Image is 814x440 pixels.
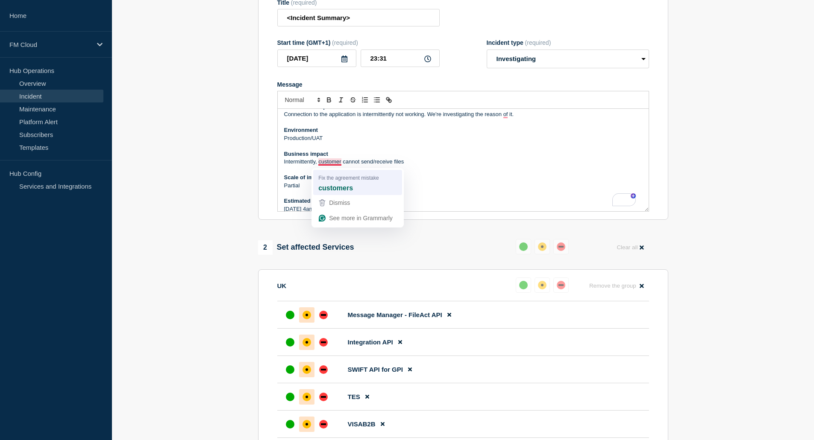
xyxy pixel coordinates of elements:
[284,134,642,142] p: Production/UAT
[277,39,440,46] div: Start time (GMT+1)
[516,277,531,293] button: up
[286,365,294,374] div: up
[332,39,358,46] span: (required)
[277,9,440,26] input: Title
[284,111,642,118] p: Connection to the application is intermittently not working. We're investigating the reason of it.
[348,338,393,346] span: Integration API
[286,311,294,319] div: up
[286,393,294,401] div: up
[361,50,440,67] input: HH:MM
[371,95,383,105] button: Toggle bulleted list
[9,41,91,48] p: FM Cloud
[557,242,565,251] div: down
[284,127,318,133] strong: Environment
[348,311,442,318] span: Message Manager - FileAct API
[286,420,294,428] div: up
[584,277,649,294] button: Remove the group
[359,95,371,105] button: Toggle ordered list
[538,281,547,289] div: affected
[284,198,382,204] strong: Estimated end of incident (local time)
[538,242,547,251] div: affected
[553,277,569,293] button: down
[519,242,528,251] div: up
[383,95,395,105] button: Toggle link
[303,311,311,319] div: affected
[319,420,328,428] div: down
[553,239,569,254] button: down
[516,239,531,254] button: up
[535,277,550,293] button: affected
[519,281,528,289] div: up
[487,50,649,68] select: Incident type
[335,95,347,105] button: Toggle italic text
[487,39,649,46] div: Incident type
[348,393,360,400] span: TES
[277,282,287,289] p: UK
[277,50,356,67] input: YYYY-MM-DD
[348,366,403,373] span: SWIFT API for GPI
[284,205,642,213] p: [DATE] 4am BST
[525,39,551,46] span: (required)
[258,240,273,255] span: 2
[557,281,565,289] div: down
[319,365,328,374] div: down
[277,81,649,88] div: Message
[319,311,328,319] div: down
[284,151,328,157] strong: Business impact
[284,158,642,166] p: Intermittently, customer cannot send/receive files
[278,109,649,211] div: To enrich screen reader interactions, please activate Accessibility in Grammarly extension settings
[258,240,354,255] div: Set affected Services
[303,338,311,347] div: affected
[284,174,325,181] strong: Scale of impact
[323,95,335,105] button: Toggle bold text
[589,283,636,289] span: Remove the group
[284,182,642,189] p: Partial
[348,420,376,428] span: VISAB2B
[347,95,359,105] button: Toggle strikethrough text
[319,338,328,347] div: down
[303,420,311,428] div: affected
[535,239,550,254] button: affected
[281,95,323,105] span: Font size
[303,365,311,374] div: affected
[319,393,328,401] div: down
[611,239,649,256] button: Clear all
[303,393,311,401] div: affected
[284,103,337,110] strong: Incident description
[286,338,294,347] div: up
